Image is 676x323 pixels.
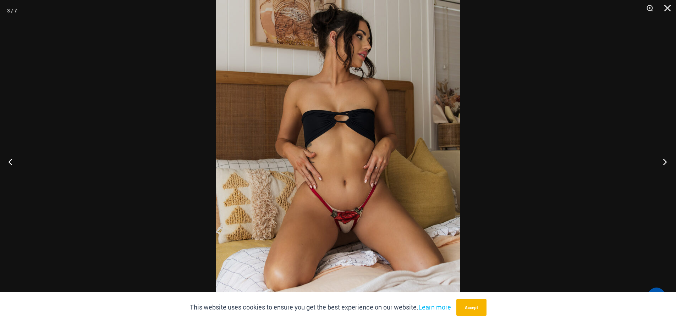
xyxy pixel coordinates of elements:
div: 3 / 7 [7,5,17,16]
button: Next [649,144,676,179]
a: Learn more [418,303,451,311]
button: Accept [456,299,487,316]
p: This website uses cookies to ensure you get the best experience on our website. [190,302,451,313]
